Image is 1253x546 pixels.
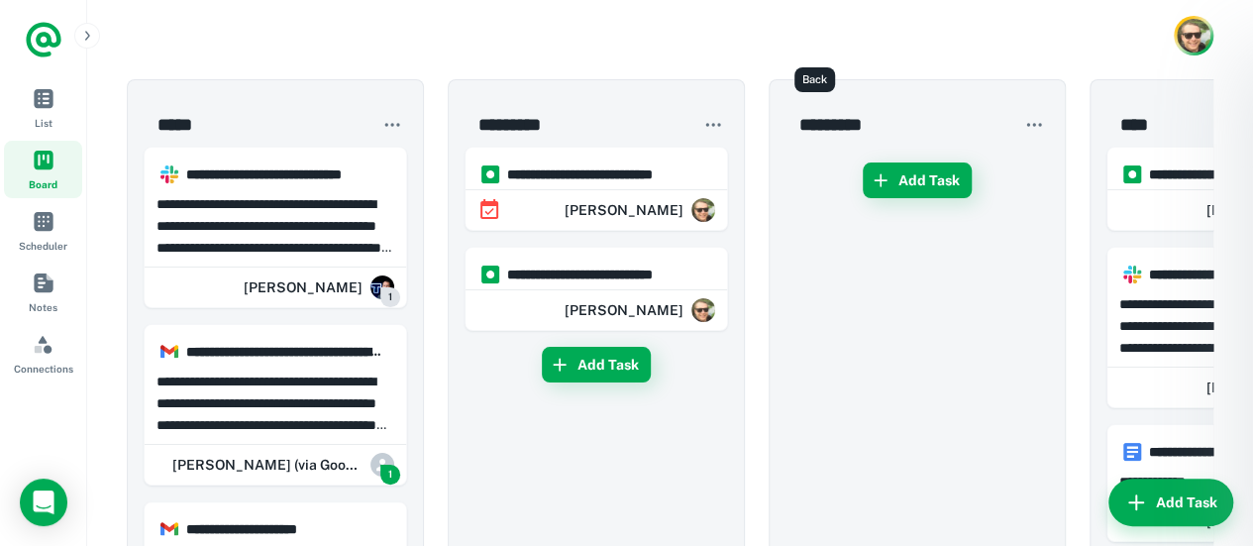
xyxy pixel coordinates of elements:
span: Connections [14,361,73,377]
span: Board [29,176,57,192]
div: Back [794,67,835,92]
a: Board [4,141,82,198]
span: List [35,115,52,131]
a: Logo [24,20,63,59]
span: Scheduler [19,238,67,254]
a: Scheduler [4,202,82,260]
a: List [4,79,82,137]
a: Notes [4,264,82,321]
span: Notes [29,299,57,315]
a: Connections [4,325,82,382]
div: Open Intercom Messenger [20,479,67,526]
